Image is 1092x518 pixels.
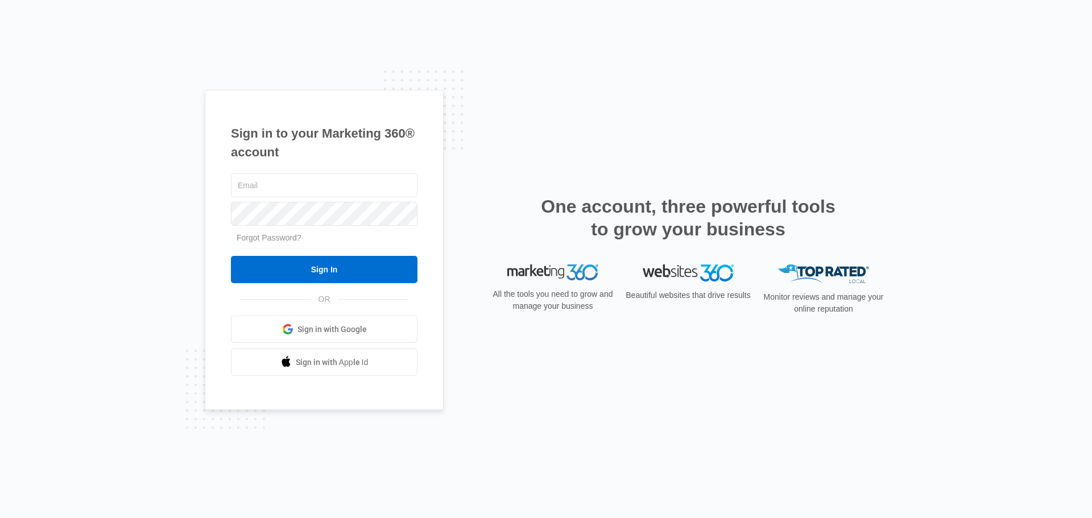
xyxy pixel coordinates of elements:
[489,288,617,312] p: All the tools you need to grow and manage your business
[507,264,598,280] img: Marketing 360
[311,293,338,305] span: OR
[231,173,417,197] input: Email
[231,256,417,283] input: Sign In
[296,357,369,368] span: Sign in with Apple Id
[760,291,887,315] p: Monitor reviews and manage your online reputation
[231,349,417,376] a: Sign in with Apple Id
[231,316,417,343] a: Sign in with Google
[237,233,301,242] a: Forgot Password?
[778,264,869,283] img: Top Rated Local
[624,289,752,301] p: Beautiful websites that drive results
[537,195,839,241] h2: One account, three powerful tools to grow your business
[297,324,367,335] span: Sign in with Google
[231,124,417,161] h1: Sign in to your Marketing 360® account
[643,264,734,281] img: Websites 360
